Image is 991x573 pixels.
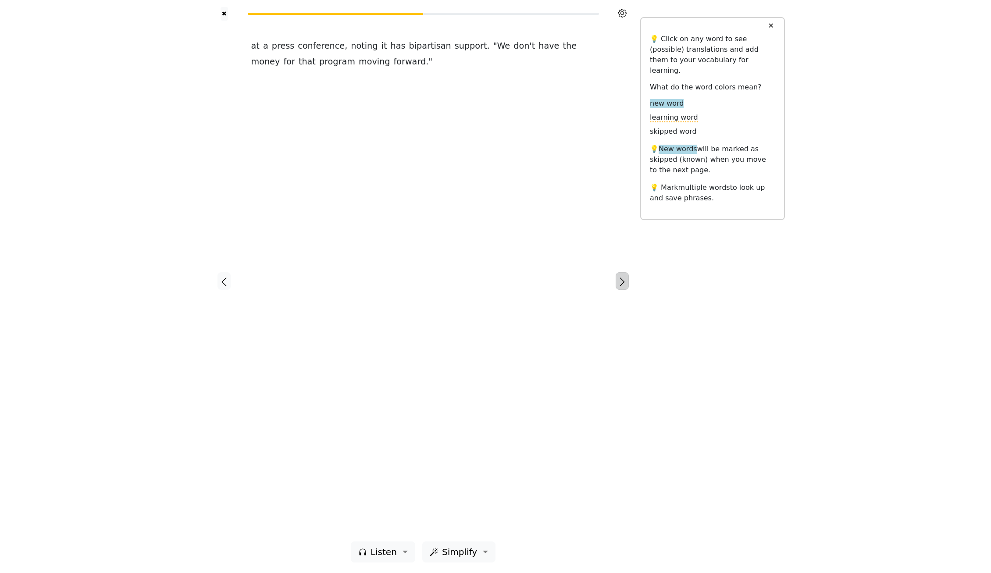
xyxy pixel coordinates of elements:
[659,145,697,154] span: New words
[319,57,355,68] span: program
[650,182,775,203] p: 💡 Mark to look up and save phrases.
[298,41,345,52] span: conference
[283,57,295,68] span: for
[442,545,477,559] span: Simplify
[381,41,387,52] span: it
[650,34,775,76] p: 💡 Click on any word to see (possible) translations and add them to your vocabulary for learning.
[351,41,378,52] span: noting
[650,144,775,175] p: 💡 will be marked as skipped (known) when you move to the next page.
[272,41,294,52] span: press
[391,41,406,52] span: has
[650,83,775,91] h6: What do the word colors mean?
[532,41,535,52] span: t
[650,113,698,122] span: learning word
[351,541,415,562] button: Listen
[563,41,577,52] span: the
[251,41,260,52] span: at
[497,41,510,52] span: We
[513,41,529,52] span: don
[263,41,268,52] span: a
[426,57,428,68] span: .
[299,57,316,68] span: that
[678,183,730,192] span: multiple words
[650,127,697,136] span: skipped word
[529,41,531,52] span: '
[345,41,347,52] span: ,
[422,541,495,562] button: Simplify
[221,7,228,21] button: ✖
[251,57,280,68] span: money
[538,41,559,52] span: have
[428,57,432,68] span: "
[371,545,397,559] span: Listen
[394,57,426,68] span: forward
[650,99,684,108] span: new word
[763,18,779,34] button: ✕
[487,41,489,52] span: .
[409,41,451,52] span: bipartisan
[493,41,497,52] span: "
[359,57,390,68] span: moving
[455,41,487,52] span: support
